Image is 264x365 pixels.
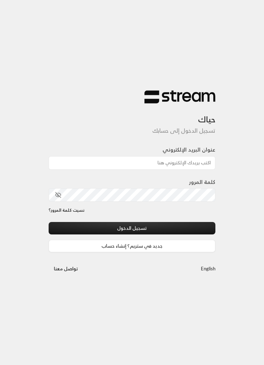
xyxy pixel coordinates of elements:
[49,207,84,213] a: نسيت كلمة المرور؟
[49,222,215,234] button: تسجيل الدخول
[49,240,215,252] a: جديد في ستريم؟ إنشاء حساب
[49,156,215,170] input: اكتب بريدك الإلكتروني هنا
[49,127,215,134] h5: تسجيل الدخول إلى حسابك
[144,90,215,104] img: Stream Logo
[49,265,83,273] a: تواصل معنا
[189,178,215,186] label: كلمة المرور
[49,104,215,125] h3: حياك
[201,263,215,275] a: English
[52,189,64,201] button: toggle password visibility
[163,146,215,154] label: عنوان البريد الإلكتروني
[49,263,83,275] button: تواصل معنا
